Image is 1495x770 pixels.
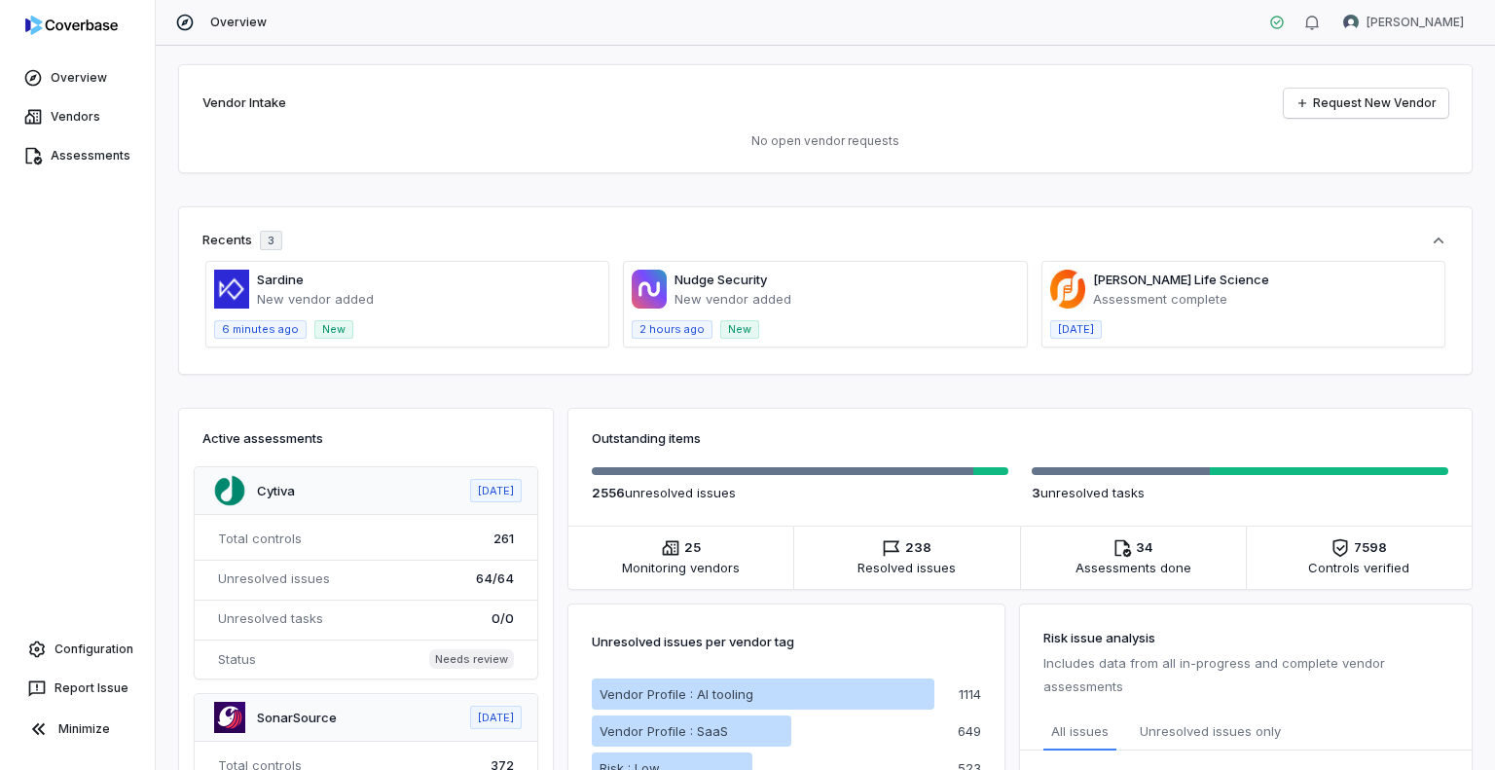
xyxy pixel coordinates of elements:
span: 2556 [592,485,625,500]
h2: Vendor Intake [202,93,286,113]
p: No open vendor requests [202,133,1448,149]
p: unresolved issue s [592,483,1008,502]
button: Report Issue [8,671,147,706]
button: Recents3 [202,231,1448,250]
p: Vendor Profile : SaaS [600,721,728,741]
a: [PERSON_NAME] Life Science [1093,272,1269,287]
h3: Risk issue analysis [1043,628,1448,647]
p: Includes data from all in-progress and complete vendor assessments [1043,651,1448,698]
a: Assessments [4,138,151,173]
a: Request New Vendor [1284,89,1448,118]
a: Sardine [257,272,304,287]
span: [PERSON_NAME] [1367,15,1464,30]
h3: Active assessments [202,428,529,448]
span: Resolved issues [857,558,956,577]
span: Assessments done [1076,558,1191,577]
a: Nudge Security [675,272,767,287]
button: Minimize [8,710,147,749]
p: Vendor Profile : AI tooling [600,684,753,704]
span: 25 [684,538,701,558]
span: 238 [905,538,931,558]
a: SonarSource [257,710,337,725]
p: 649 [958,725,981,738]
span: 34 [1136,538,1153,558]
div: Recents [202,231,282,250]
span: 7598 [1354,538,1387,558]
a: Overview [4,60,151,95]
p: unresolved task s [1032,483,1448,502]
h3: Outstanding items [592,428,1448,448]
span: Overview [210,15,267,30]
button: Laura Rosen avatar[PERSON_NAME] [1331,8,1476,37]
a: Vendors [4,99,151,134]
span: 3 [268,234,274,248]
p: 1114 [959,688,981,701]
span: Monitoring vendors [622,558,740,577]
a: Cytiva [257,483,295,498]
p: Unresolved issues per vendor tag [592,628,794,655]
img: Laura Rosen avatar [1343,15,1359,30]
span: All issues [1051,721,1109,741]
img: logo-D7KZi-bG.svg [25,16,118,35]
a: Configuration [8,632,147,667]
span: Controls verified [1308,558,1409,577]
span: Unresolved issues only [1140,721,1281,743]
span: 3 [1032,485,1040,500]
